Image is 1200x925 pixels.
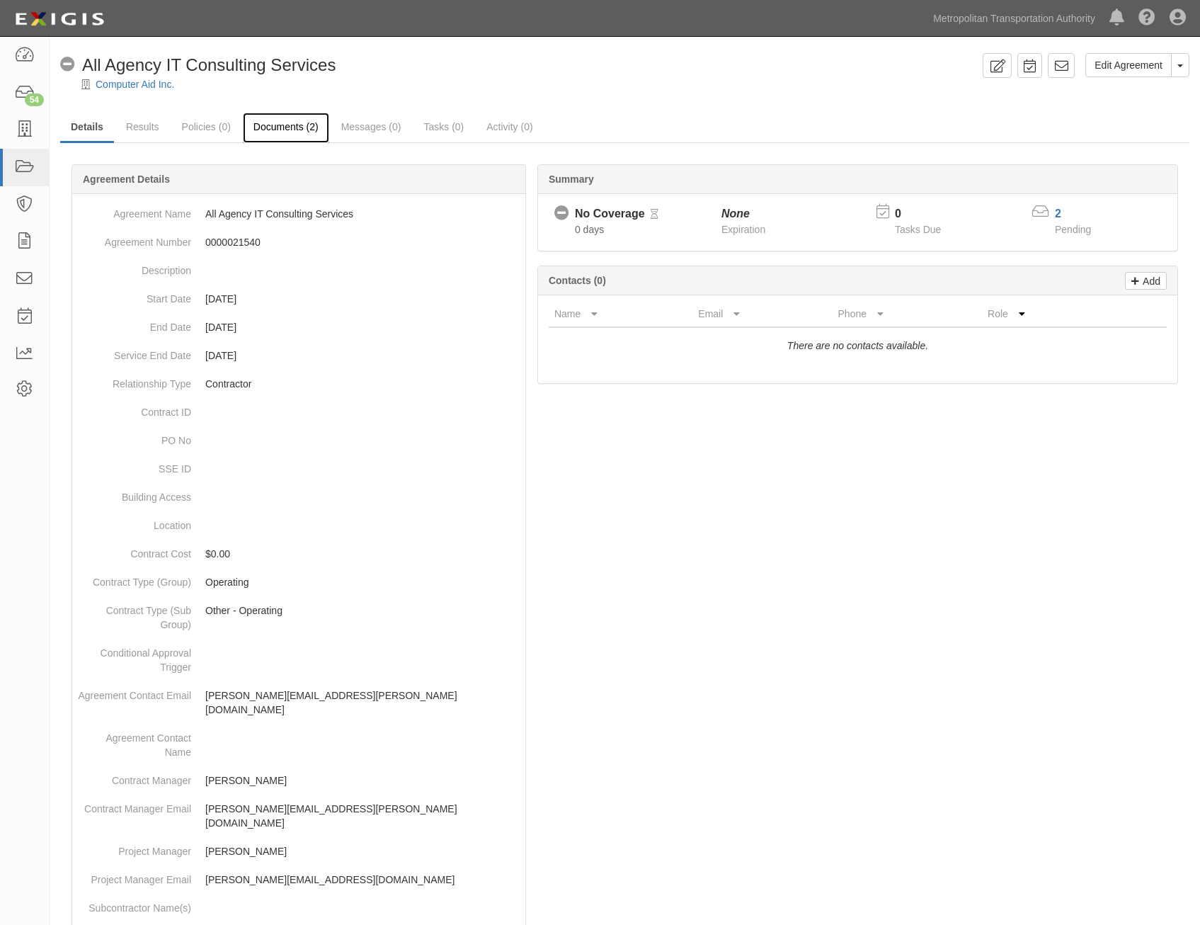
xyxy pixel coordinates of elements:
[78,313,520,341] dd: [DATE]
[205,575,520,589] p: Operating
[787,340,928,351] i: There are no contacts available.
[476,113,543,141] a: Activity (0)
[78,398,191,419] dt: Contract ID
[549,275,606,286] b: Contacts (0)
[78,455,191,476] dt: SSE ID
[78,200,191,221] dt: Agreement Name
[1085,53,1172,77] a: Edit Agreement
[895,224,941,235] span: Tasks Due
[205,844,520,858] p: [PERSON_NAME]
[575,206,645,222] div: No Coverage
[60,53,336,77] div: All Agency IT Consulting Services
[78,568,191,589] dt: Contract Type (Group)
[413,113,474,141] a: Tasks (0)
[1055,208,1061,220] a: 2
[243,113,329,143] a: Documents (2)
[78,639,191,674] dt: Conditional Approval Trigger
[575,224,604,235] span: Since 10/06/2025
[331,113,412,141] a: Messages (0)
[549,301,692,327] th: Name
[1125,272,1167,290] a: Add
[895,206,959,222] p: 0
[78,200,520,228] dd: All Agency IT Consulting Services
[78,256,191,278] dt: Description
[60,113,114,143] a: Details
[11,6,108,32] img: logo-5460c22ac91f19d4615b14bd174203de0afe785f0fc80cf4dbbc73dc1793850b.png
[78,596,191,632] dt: Contract Type (Sub Group)
[78,370,191,391] dt: Relationship Type
[171,113,241,141] a: Policies (0)
[205,802,520,830] p: [PERSON_NAME][EMAIL_ADDRESS][PERSON_NAME][DOMAIN_NAME]
[1138,10,1155,27] i: Help Center - Complianz
[78,766,191,788] dt: Contract Manager
[926,4,1102,33] a: Metropolitan Transportation Authority
[721,224,765,235] span: Expiration
[205,603,520,618] p: Other - Operating
[982,301,1110,327] th: Role
[78,483,191,504] dt: Building Access
[651,210,658,220] i: Pending Review
[82,55,336,74] span: All Agency IT Consulting Services
[96,79,174,90] a: Computer Aid Inc.
[205,773,520,788] p: [PERSON_NAME]
[78,426,191,448] dt: PO No
[78,285,520,313] dd: [DATE]
[115,113,170,141] a: Results
[78,837,191,858] dt: Project Manager
[78,285,191,306] dt: Start Date
[78,894,191,915] dt: Subcontractor Name(s)
[205,873,520,887] p: [PERSON_NAME][EMAIL_ADDRESS][DOMAIN_NAME]
[78,341,191,363] dt: Service End Date
[78,370,520,398] dd: Contractor
[78,866,191,887] dt: Project Manager Email
[692,301,832,327] th: Email
[205,547,520,561] p: $0.00
[78,313,191,334] dt: End Date
[25,93,44,106] div: 54
[205,688,520,717] p: [PERSON_NAME][EMAIL_ADDRESS][PERSON_NAME][DOMAIN_NAME]
[721,208,750,220] i: None
[78,724,191,759] dt: Agreement Contact Name
[549,174,594,185] b: Summary
[78,228,191,249] dt: Agreement Number
[1139,273,1160,289] p: Add
[78,341,520,370] dd: [DATE]
[78,795,191,816] dt: Contract Manager Email
[554,206,569,221] i: No Coverage
[1055,224,1091,235] span: Pending
[83,174,170,185] b: Agreement Details
[78,681,191,703] dt: Agreement Contact Email
[78,511,191,533] dt: Location
[833,301,983,327] th: Phone
[78,540,191,561] dt: Contract Cost
[60,57,75,72] i: No Coverage
[78,228,520,256] dd: 0000021540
